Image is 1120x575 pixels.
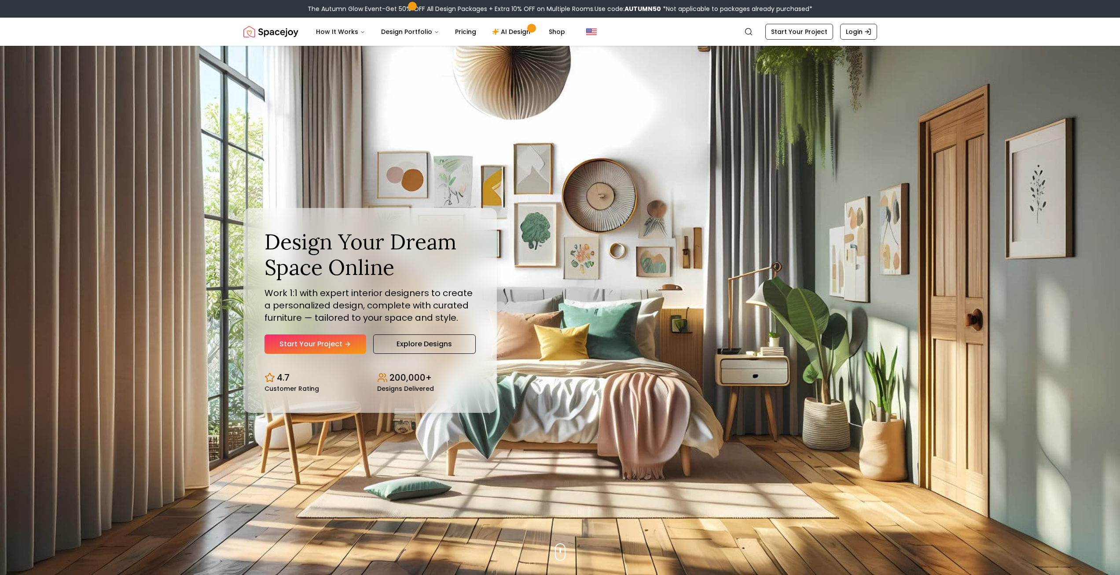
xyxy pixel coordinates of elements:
[309,23,372,41] button: How It Works
[661,4,812,13] span: *Not applicable to packages already purchased*
[586,26,597,37] img: United States
[373,334,476,354] a: Explore Designs
[264,287,476,324] p: Work 1:1 with expert interior designers to create a personalized design, complete with curated fu...
[765,24,833,40] a: Start Your Project
[485,23,540,41] a: AI Design
[264,229,476,280] h1: Design Your Dream Space Online
[448,23,483,41] a: Pricing
[309,23,572,41] nav: Main
[624,4,661,13] b: AUTUMN50
[264,386,319,392] small: Customer Rating
[542,23,572,41] a: Shop
[243,23,298,41] a: Spacejoy
[374,23,446,41] button: Design Portfolio
[243,23,298,41] img: Spacejoy Logo
[595,4,661,13] span: Use code:
[308,4,812,13] div: The Autumn Glow Event-Get 50% OFF All Design Packages + Extra 10% OFF on Multiple Rooms.
[389,371,432,384] p: 200,000+
[243,18,877,46] nav: Global
[840,24,877,40] a: Login
[277,371,290,384] p: 4.7
[264,334,366,354] a: Start Your Project
[264,364,476,392] div: Design stats
[377,386,434,392] small: Designs Delivered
